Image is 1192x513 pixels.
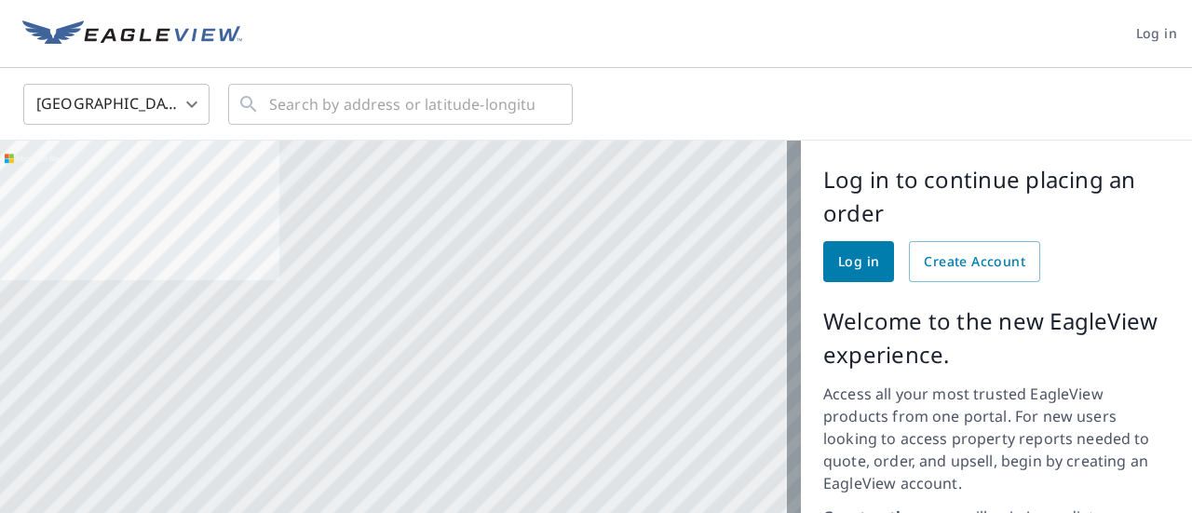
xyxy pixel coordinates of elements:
[823,304,1170,371] p: Welcome to the new EagleView experience.
[269,78,535,130] input: Search by address or latitude-longitude
[823,383,1170,494] p: Access all your most trusted EagleView products from one portal. For new users looking to access ...
[1136,22,1177,46] span: Log in
[924,250,1025,274] span: Create Account
[22,20,242,48] img: EV Logo
[838,250,879,274] span: Log in
[909,241,1040,282] a: Create Account
[823,241,894,282] a: Log in
[823,163,1170,230] p: Log in to continue placing an order
[23,78,210,130] div: [GEOGRAPHIC_DATA]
